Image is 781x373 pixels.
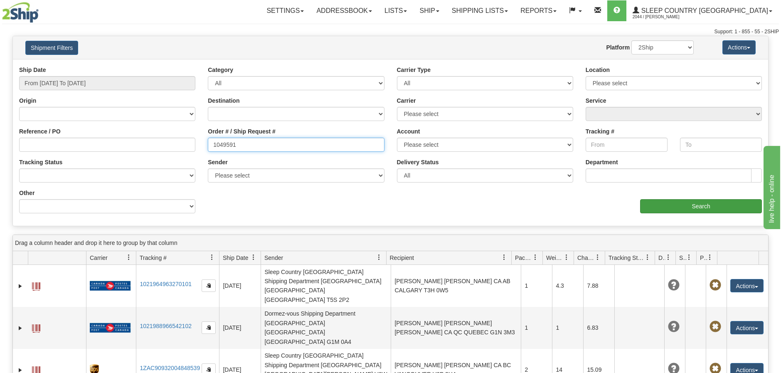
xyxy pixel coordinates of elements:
label: Platform [606,43,630,52]
button: Actions [722,40,756,54]
img: logo2044.jpg [2,2,39,23]
td: [DATE] [219,307,261,349]
td: 1 [521,307,552,349]
label: Account [397,127,420,136]
a: Reports [514,0,563,21]
button: Actions [730,321,764,334]
div: grid grouping header [13,235,768,251]
span: Sleep Country [GEOGRAPHIC_DATA] [639,7,768,14]
label: Delivery Status [397,158,439,166]
a: Weight filter column settings [559,250,574,264]
label: Sender [208,158,227,166]
a: Expand [16,282,25,290]
a: Expand [16,324,25,332]
a: Pickup Status filter column settings [703,250,717,264]
span: Unknown [668,279,680,291]
span: Sender [264,254,283,262]
a: 1021988966542102 [140,323,192,329]
label: Service [586,96,606,105]
span: Delivery Status [658,254,665,262]
a: Lists [378,0,413,21]
a: Label [32,321,40,334]
button: Copy to clipboard [202,279,216,292]
input: From [586,138,668,152]
label: Department [586,158,618,166]
span: Shipment Issues [679,254,686,262]
a: Tracking Status filter column settings [641,250,655,264]
label: Ship Date [19,66,46,74]
span: Carrier [90,254,108,262]
a: 1021964963270101 [140,281,192,287]
a: Packages filter column settings [528,250,542,264]
span: Recipient [390,254,414,262]
span: Ship Date [223,254,248,262]
a: Delivery Status filter column settings [661,250,675,264]
a: Shipping lists [446,0,514,21]
button: Shipment Filters [25,41,78,55]
img: 20 - Canada Post [90,323,131,333]
td: [PERSON_NAME] [PERSON_NAME] [PERSON_NAME] CA QC QUEBEC G1N 3M3 [391,307,521,349]
td: 7.88 [583,265,614,307]
td: 1 [521,265,552,307]
td: Dormez-vous Shipping Department [GEOGRAPHIC_DATA] [GEOGRAPHIC_DATA] [GEOGRAPHIC_DATA] G1M 0A4 [261,307,391,349]
a: Addressbook [310,0,378,21]
a: Recipient filter column settings [497,250,511,264]
iframe: chat widget [762,144,780,229]
img: 20 - Canada Post [90,281,131,291]
button: Copy to clipboard [202,321,216,334]
td: 1 [552,307,583,349]
div: Support: 1 - 855 - 55 - 2SHIP [2,28,779,35]
input: Search [640,199,762,213]
a: Tracking # filter column settings [205,250,219,264]
label: Tracking Status [19,158,62,166]
span: Pickup Not Assigned [710,321,721,333]
label: Reference / PO [19,127,61,136]
span: Tracking # [140,254,167,262]
label: Tracking # [586,127,614,136]
a: Charge filter column settings [591,250,605,264]
label: Carrier [397,96,416,105]
a: Ship [413,0,445,21]
a: Sender filter column settings [372,250,386,264]
td: [PERSON_NAME] [PERSON_NAME] CA AB CALGARY T3H 0W5 [391,265,521,307]
span: Tracking Status [609,254,645,262]
input: To [680,138,762,152]
label: Carrier Type [397,66,431,74]
div: live help - online [6,5,77,15]
span: Pickup Status [700,254,707,262]
a: Label [32,279,40,292]
span: Pickup Not Assigned [710,279,721,291]
label: Location [586,66,610,74]
td: [DATE] [219,265,261,307]
label: Origin [19,96,36,105]
label: Destination [208,96,239,105]
span: Packages [515,254,532,262]
a: Settings [260,0,310,21]
a: Carrier filter column settings [122,250,136,264]
a: Sleep Country [GEOGRAPHIC_DATA] 2044 / [PERSON_NAME] [626,0,779,21]
a: Shipment Issues filter column settings [682,250,696,264]
span: Unknown [668,321,680,333]
button: Actions [730,279,764,292]
span: Charge [577,254,595,262]
a: Ship Date filter column settings [246,250,261,264]
span: Weight [546,254,564,262]
label: Category [208,66,233,74]
span: 2044 / [PERSON_NAME] [633,13,695,21]
td: Sleep Country [GEOGRAPHIC_DATA] Shipping Department [GEOGRAPHIC_DATA] [GEOGRAPHIC_DATA] [GEOGRAPH... [261,265,391,307]
td: 6.83 [583,307,614,349]
td: 4.3 [552,265,583,307]
a: 1ZAC90932004848539 [140,365,200,371]
label: Order # / Ship Request # [208,127,276,136]
label: Other [19,189,34,197]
